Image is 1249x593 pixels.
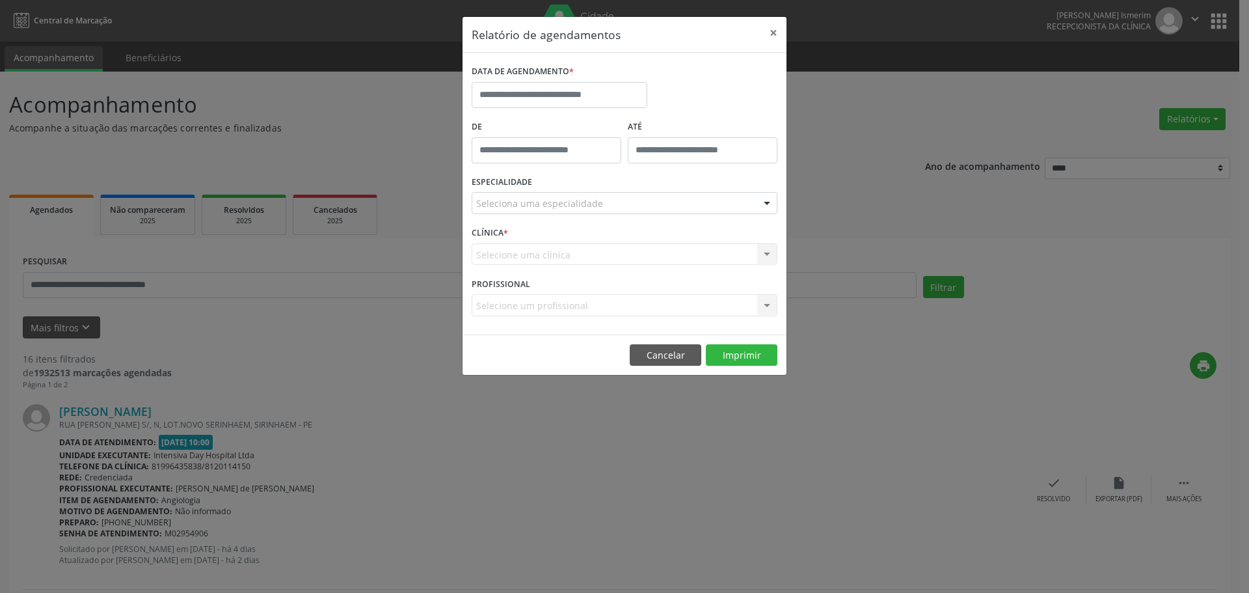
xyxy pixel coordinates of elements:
span: Seleciona uma especialidade [476,197,603,210]
button: Imprimir [706,344,777,366]
h5: Relatório de agendamentos [472,26,621,43]
label: ESPECIALIDADE [472,172,532,193]
button: Cancelar [630,344,701,366]
label: PROFISSIONAL [472,274,530,294]
label: ATÉ [628,117,777,137]
label: DATA DE AGENDAMENTO [472,62,574,82]
label: CLÍNICA [472,223,508,243]
button: Close [760,17,786,49]
label: De [472,117,621,137]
